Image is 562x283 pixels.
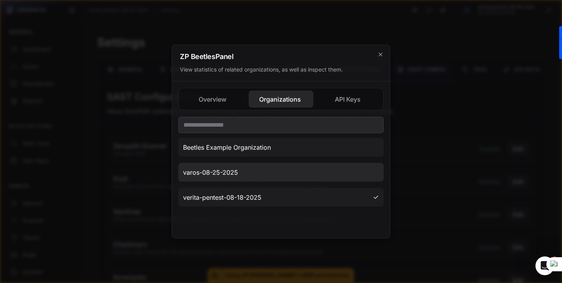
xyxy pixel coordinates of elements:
[178,188,384,207] button: verita-pentest-08-18-2025
[535,256,554,275] iframe: Intercom live chat
[180,66,382,73] div: View statistics of related organizations, as well as inspect them.
[181,91,245,108] button: Overview
[183,193,261,202] span: verita-pentest-08-18-2025
[317,91,381,108] button: API Keys
[178,138,384,157] button: Beetles Example Organization
[551,256,558,263] span: 1
[377,52,384,58] svg: cross 2,
[178,163,384,182] button: varos-08-25-2025
[183,168,238,177] span: varos-08-25-2025
[249,91,313,108] button: Organizations
[183,143,271,152] span: Beetles Example Organization
[180,53,382,60] h2: ZP Beetles Panel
